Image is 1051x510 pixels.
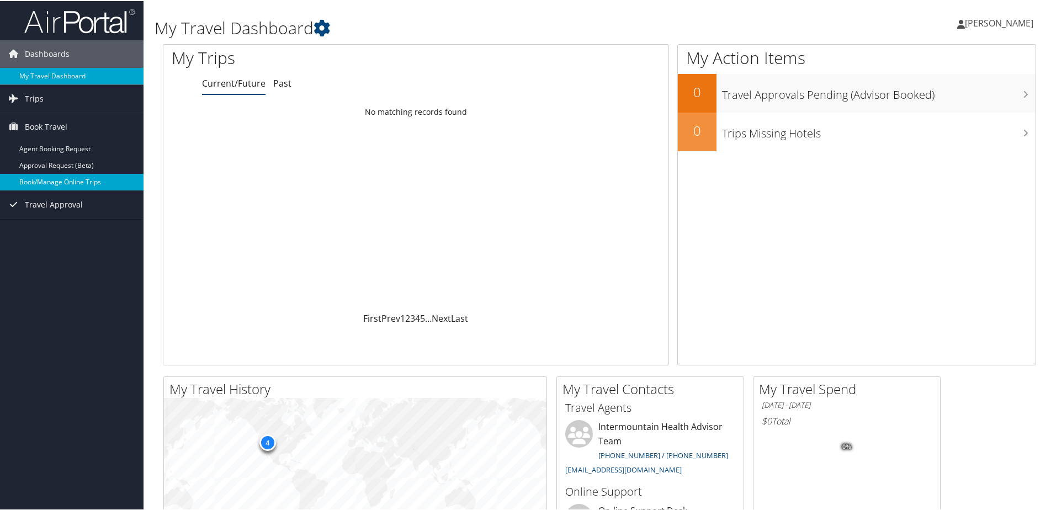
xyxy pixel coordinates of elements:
a: 4 [415,311,420,323]
h3: Trips Missing Hotels [722,119,1036,140]
h2: My Travel Spend [759,379,940,397]
a: 2 [405,311,410,323]
a: First [363,311,381,323]
span: … [425,311,432,323]
h3: Travel Agents [565,399,735,415]
li: Intermountain Health Advisor Team [560,419,741,478]
h3: Online Support [565,483,735,498]
h2: My Travel History [169,379,546,397]
h1: My Travel Dashboard [155,15,748,39]
h1: My Action Items [678,45,1036,68]
a: Past [273,76,291,88]
h6: Total [762,414,932,426]
h2: 0 [678,120,716,139]
h6: [DATE] - [DATE] [762,399,932,410]
span: Book Travel [25,112,67,140]
a: 5 [420,311,425,323]
span: Travel Approval [25,190,83,217]
h2: My Travel Contacts [562,379,744,397]
img: airportal-logo.png [24,7,135,33]
h2: 0 [678,82,716,100]
a: 1 [400,311,405,323]
a: Next [432,311,451,323]
a: Last [451,311,468,323]
td: No matching records found [163,101,668,121]
span: $0 [762,414,772,426]
span: Trips [25,84,44,111]
a: 3 [410,311,415,323]
a: 0Trips Missing Hotels [678,111,1036,150]
a: [PHONE_NUMBER] / [PHONE_NUMBER] [598,449,728,459]
tspan: 0% [842,443,851,449]
a: [EMAIL_ADDRESS][DOMAIN_NAME] [565,464,682,474]
a: Prev [381,311,400,323]
h1: My Trips [172,45,450,68]
a: 0Travel Approvals Pending (Advisor Booked) [678,73,1036,111]
span: Dashboards [25,39,70,67]
a: Current/Future [202,76,266,88]
a: [PERSON_NAME] [957,6,1044,39]
div: 4 [259,433,275,450]
span: [PERSON_NAME] [965,16,1033,28]
h3: Travel Approvals Pending (Advisor Booked) [722,81,1036,102]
